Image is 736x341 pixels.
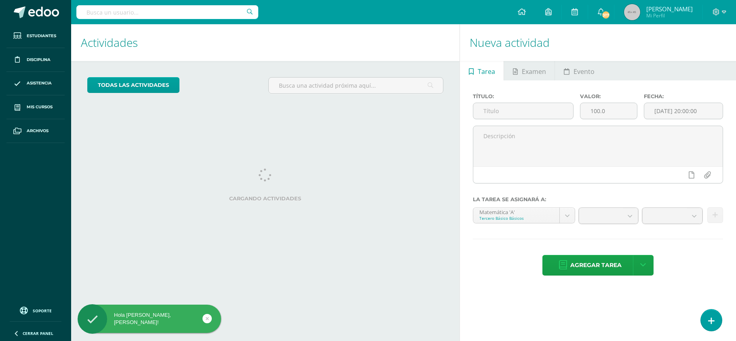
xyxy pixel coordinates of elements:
label: Valor: [580,93,638,99]
a: Evento [555,61,603,80]
span: Tarea [478,62,495,81]
a: Mis cursos [6,95,65,119]
span: Asistencia [27,80,52,86]
input: Título [473,103,573,119]
div: Tercero Básico Básicos [479,215,553,221]
span: Examen [522,62,546,81]
span: Mi Perfil [646,12,693,19]
span: 317 [601,11,610,19]
a: Soporte [10,305,61,316]
label: Fecha: [644,93,723,99]
span: Estudiantes [27,33,56,39]
span: Agregar tarea [570,255,622,275]
div: Hola [PERSON_NAME], [PERSON_NAME]! [78,312,221,326]
label: Cargando actividades [87,196,443,202]
span: Disciplina [27,57,51,63]
h1: Nueva actividad [470,24,726,61]
a: todas las Actividades [87,77,179,93]
input: Busca una actividad próxima aquí... [269,78,443,93]
span: Soporte [33,308,52,314]
img: 45x45 [624,4,640,20]
a: Estudiantes [6,24,65,48]
a: Examen [504,61,555,80]
span: Mis cursos [27,104,53,110]
span: Evento [574,62,595,81]
a: Archivos [6,119,65,143]
h1: Actividades [81,24,450,61]
span: Archivos [27,128,49,134]
span: Cerrar panel [23,330,53,336]
div: Matemática 'A' [479,208,553,215]
label: Título: [473,93,574,99]
span: [PERSON_NAME] [646,5,693,13]
input: Puntos máximos [580,103,637,119]
input: Fecha de entrega [644,103,723,119]
input: Busca un usuario... [76,5,258,19]
a: Asistencia [6,72,65,96]
a: Tarea [460,61,504,80]
a: Matemática 'A'Tercero Básico Básicos [473,208,575,223]
label: La tarea se asignará a: [473,196,723,202]
a: Disciplina [6,48,65,72]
